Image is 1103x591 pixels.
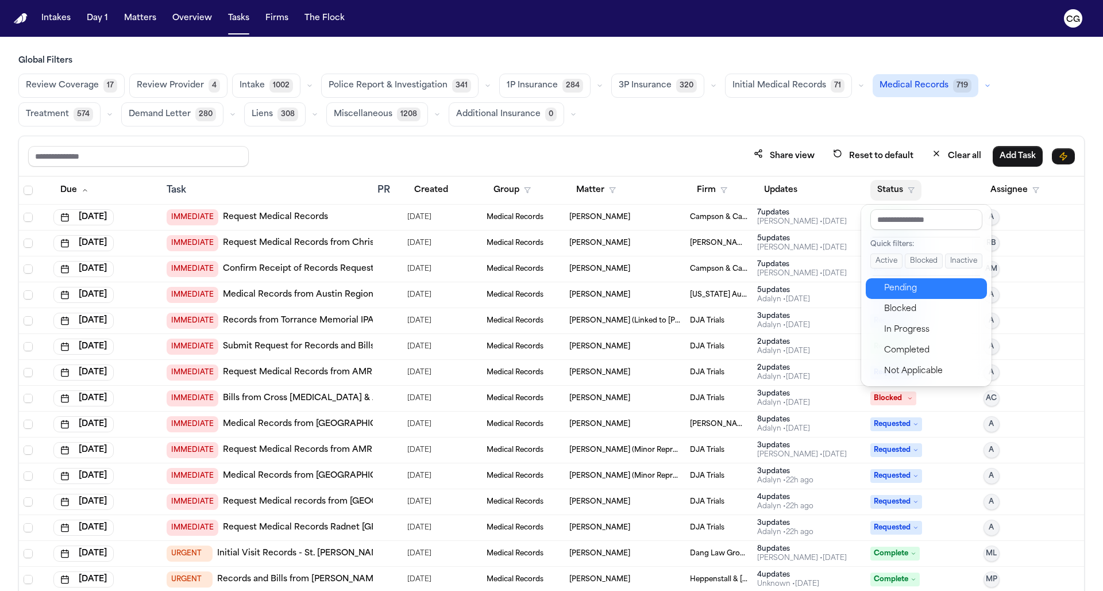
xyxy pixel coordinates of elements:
[884,323,980,337] div: In Progress
[861,205,992,386] div: Status
[870,180,921,201] button: Status
[870,254,903,268] button: Active
[945,254,982,268] button: Inactive
[884,364,980,378] div: Not Applicable
[905,254,943,268] button: Blocked
[870,240,982,249] div: Quick filters:
[884,344,980,358] div: Completed
[884,282,980,295] div: Pending
[884,302,980,316] div: Blocked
